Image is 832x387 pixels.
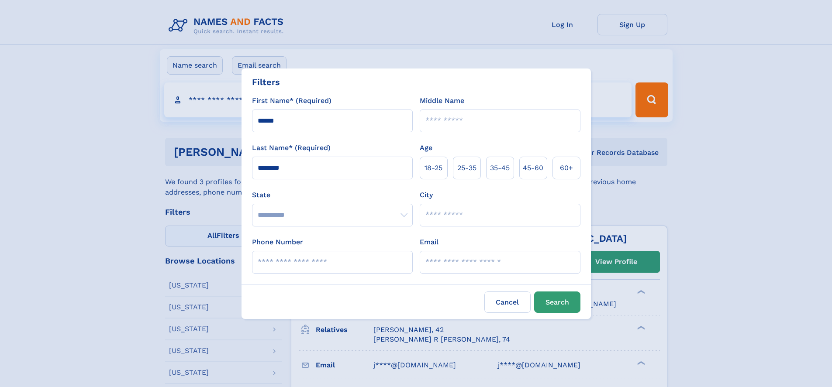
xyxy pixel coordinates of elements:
[560,163,573,173] span: 60+
[252,96,331,106] label: First Name* (Required)
[252,237,303,247] label: Phone Number
[252,190,413,200] label: State
[420,237,438,247] label: Email
[420,143,432,153] label: Age
[420,190,433,200] label: City
[490,163,510,173] span: 35‑45
[534,291,580,313] button: Search
[457,163,476,173] span: 25‑35
[425,163,442,173] span: 18‑25
[420,96,464,106] label: Middle Name
[252,75,280,89] div: Filters
[523,163,543,173] span: 45‑60
[484,291,531,313] label: Cancel
[252,143,331,153] label: Last Name* (Required)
